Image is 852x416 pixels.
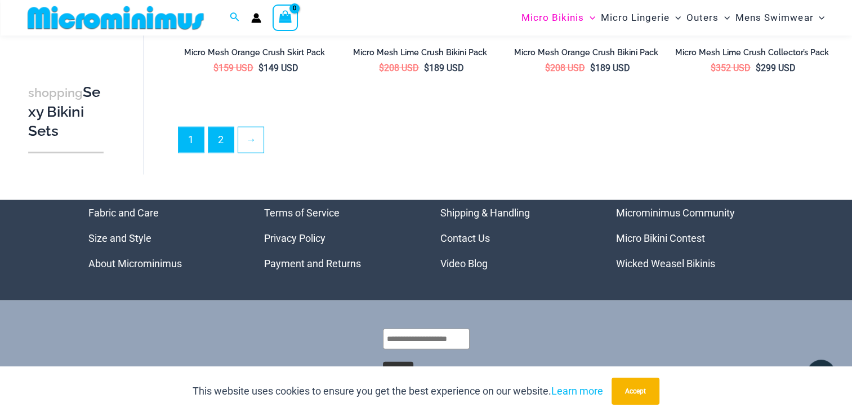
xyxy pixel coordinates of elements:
a: About Microminimus [88,258,182,269]
nav: Menu [616,200,764,276]
a: Account icon link [251,13,261,23]
a: Micro Mesh Lime Crush Bikini Pack [343,47,497,62]
span: Outers [686,3,719,32]
span: $ [379,63,384,73]
a: View Shopping Cart, empty [273,5,298,30]
a: Payment and Returns [264,258,361,269]
span: Menu Toggle [670,3,681,32]
a: Video Blog [440,258,488,269]
button: Accept [612,378,659,405]
span: Menu Toggle [719,3,730,32]
aside: Footer Widget 2 [264,200,412,276]
bdi: 208 USD [379,63,419,73]
a: Contact Us [440,232,490,244]
a: Size and Style [88,232,151,244]
span: $ [756,63,761,73]
bdi: 352 USD [711,63,751,73]
aside: Footer Widget 4 [616,200,764,276]
bdi: 189 USD [590,63,630,73]
h2: Micro Mesh Lime Crush Collector’s Pack [675,47,829,58]
nav: Menu [264,200,412,276]
a: Shipping & Handling [440,207,530,219]
span: Page 1 [179,127,204,153]
span: $ [424,63,429,73]
a: Micro Bikini Contest [616,232,705,244]
span: Menu Toggle [584,3,595,32]
a: Micro LingerieMenu ToggleMenu Toggle [598,3,684,32]
nav: Site Navigation [517,2,829,34]
a: Micro Mesh Lime Crush Collector’s Pack [675,47,829,62]
bdi: 149 USD [258,63,298,73]
a: → [238,127,264,153]
bdi: 189 USD [424,63,464,73]
a: Search icon link [230,11,240,25]
span: Mens Swimwear [735,3,813,32]
h3: Sexy Bikini Sets [28,83,104,140]
h2: Micro Mesh Lime Crush Bikini Pack [343,47,497,58]
a: Fabric and Care [88,207,159,219]
span: Menu Toggle [813,3,824,32]
h2: Micro Mesh Orange Crush Skirt Pack [177,47,332,58]
button: Submit [383,362,413,382]
nav: Product Pagination [177,127,829,160]
h2: Micro Mesh Orange Crush Bikini Pack [508,47,663,58]
a: Micro Mesh Orange Crush Skirt Pack [177,47,332,62]
aside: Footer Widget 3 [440,200,588,276]
a: Wicked Weasel Bikinis [616,258,715,269]
span: $ [590,63,595,73]
span: $ [545,63,550,73]
a: Terms of Service [264,207,340,219]
span: $ [711,63,716,73]
a: Learn more [551,385,603,397]
nav: Menu [440,200,588,276]
span: shopping [28,86,83,100]
span: $ [213,63,218,73]
span: Micro Bikinis [521,3,584,32]
bdi: 208 USD [545,63,585,73]
a: OutersMenu ToggleMenu Toggle [684,3,733,32]
a: Micro Mesh Orange Crush Bikini Pack [508,47,663,62]
a: Page 2 [208,127,234,153]
a: Micro BikinisMenu ToggleMenu Toggle [519,3,598,32]
img: MM SHOP LOGO FLAT [23,5,208,30]
span: $ [258,63,264,73]
span: Micro Lingerie [601,3,670,32]
bdi: 159 USD [213,63,253,73]
a: Privacy Policy [264,232,325,244]
aside: Footer Widget 1 [88,200,237,276]
a: Microminimus Community [616,207,735,219]
a: Mens SwimwearMenu ToggleMenu Toggle [733,3,827,32]
bdi: 299 USD [756,63,796,73]
p: This website uses cookies to ensure you get the best experience on our website. [193,383,603,400]
nav: Menu [88,200,237,276]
